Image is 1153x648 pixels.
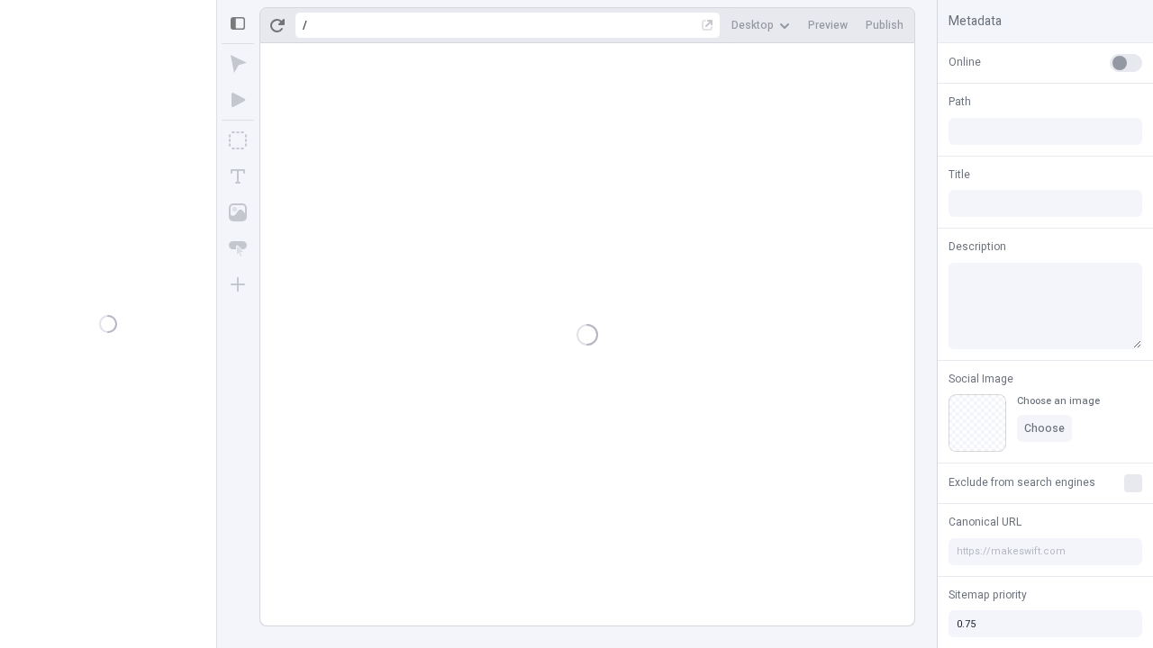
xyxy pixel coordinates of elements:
[949,54,981,70] span: Online
[222,124,254,157] button: Box
[949,538,1142,565] input: https://makeswift.com
[949,514,1021,530] span: Canonical URL
[949,94,971,110] span: Path
[949,166,970,183] span: Title
[222,196,254,229] button: Image
[222,232,254,265] button: Button
[949,371,1013,387] span: Social Image
[808,18,848,32] span: Preview
[222,160,254,193] button: Text
[949,474,1095,490] span: Exclude from search engines
[1017,394,1100,408] div: Choose an image
[724,12,797,39] button: Desktop
[303,18,307,32] div: /
[949,587,1027,603] span: Sitemap priority
[866,18,903,32] span: Publish
[731,18,774,32] span: Desktop
[801,12,855,39] button: Preview
[949,238,1006,255] span: Description
[858,12,911,39] button: Publish
[1024,421,1065,436] span: Choose
[1017,415,1072,442] button: Choose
